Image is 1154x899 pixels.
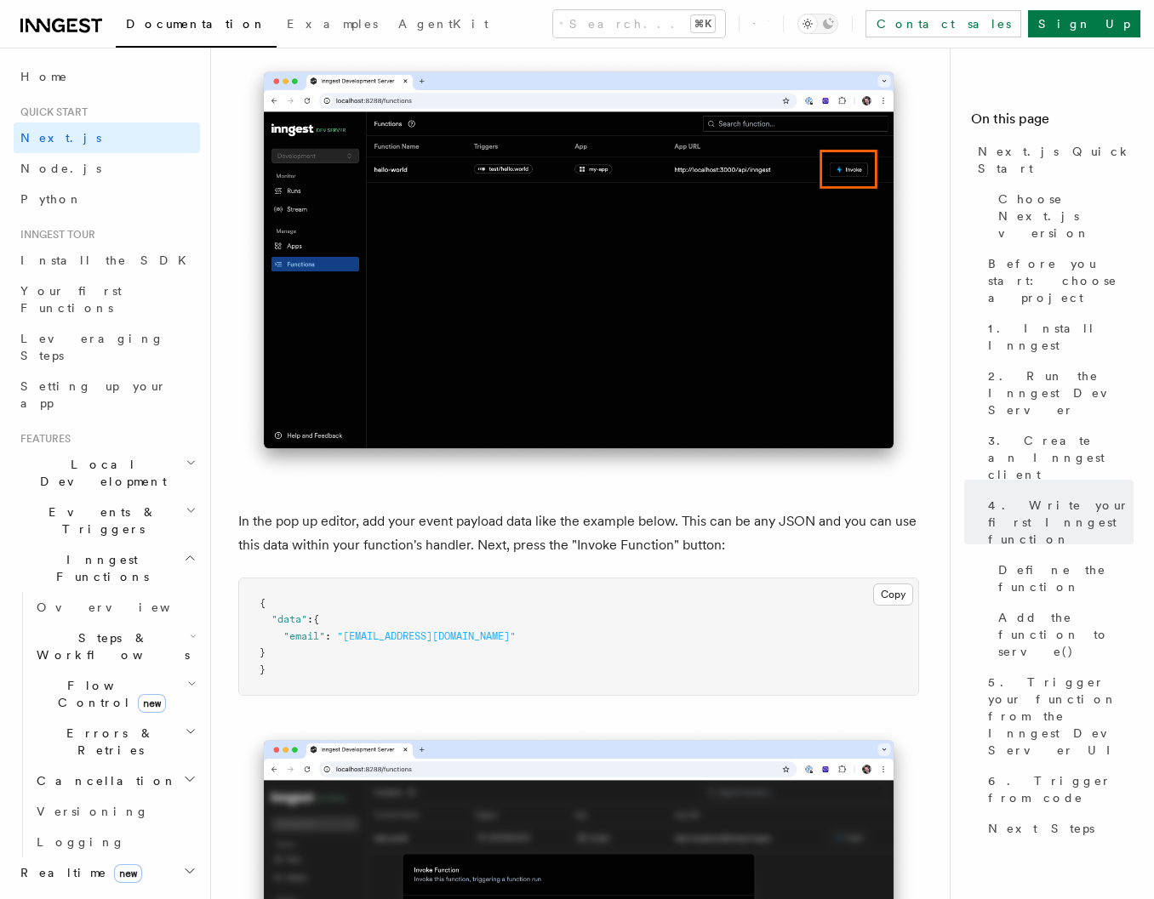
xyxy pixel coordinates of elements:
span: AgentKit [398,17,488,31]
button: Flow Controlnew [30,670,200,718]
span: Errors & Retries [30,725,185,759]
button: Cancellation [30,765,200,796]
span: { [313,613,319,625]
a: Define the function [991,555,1134,602]
span: } [260,663,266,675]
a: 1. Install Inngest [981,313,1134,361]
span: Versioning [37,805,149,818]
p: In the pop up editor, add your event payload data like the example below. This can be any JSON an... [238,509,919,557]
a: Setting up your app [14,371,200,418]
a: Install the SDK [14,245,200,276]
a: Next.js [14,122,200,153]
span: Inngest tour [14,228,95,242]
span: "data" [271,613,307,625]
span: 3. Create an Inngest client [988,432,1134,483]
a: Logging [30,827,200,857]
button: Realtimenew [14,857,200,888]
span: Python [20,192,83,206]
a: Contact sales [865,10,1021,37]
a: Next Steps [981,813,1134,844]
span: Events & Triggers [14,504,186,538]
button: Toggle dark mode [797,14,838,34]
a: Node.js [14,153,200,184]
span: Choose Next.js version [998,191,1134,242]
span: { [260,597,266,609]
span: Install the SDK [20,253,197,267]
span: Add the function to serve() [998,609,1134,660]
span: Flow Control [30,677,187,711]
button: Copy [873,583,913,606]
kbd: ⌘K [691,15,715,32]
h4: On this page [971,109,1134,136]
a: Python [14,184,200,214]
span: new [114,864,142,883]
a: Versioning [30,796,200,827]
span: 5. Trigger your function from the Inngest Dev Server UI [988,674,1134,759]
a: Home [14,61,200,92]
span: : [325,630,331,642]
span: Your first Functions [20,284,122,315]
span: Logging [37,835,125,849]
span: Setting up your app [20,379,167,410]
button: Errors & Retries [30,718,200,765]
span: Examples [287,17,378,31]
span: 4. Write your first Inngest function [988,497,1134,548]
span: Before you start: choose a project [988,255,1134,306]
a: Next.js Quick Start [971,136,1134,184]
a: 4. Write your first Inngest function [981,490,1134,555]
span: 2. Run the Inngest Dev Server [988,367,1134,418]
span: Cancellation [30,772,177,789]
a: 5. Trigger your function from the Inngest Dev Server UI [981,667,1134,765]
span: 1. Install Inngest [988,320,1134,354]
a: Documentation [116,5,277,48]
span: } [260,646,266,658]
span: Next.js [20,131,101,145]
span: Inngest Functions [14,551,184,585]
a: Leveraging Steps [14,323,200,371]
span: "[EMAIL_ADDRESS][DOMAIN_NAME]" [337,630,516,642]
span: Next Steps [988,820,1094,837]
div: Inngest Functions [14,592,200,857]
span: Home [20,68,68,85]
span: : [307,613,313,625]
span: Define the function [998,561,1134,595]
a: 6. Trigger from code [981,765,1134,813]
a: Add the function to serve() [991,602,1134,667]
span: Overview [37,600,212,614]
a: Choose Next.js version [991,184,1134,248]
a: AgentKit [388,5,499,46]
span: Local Development [14,456,186,490]
a: Your first Functions [14,276,200,323]
a: Sign Up [1028,10,1140,37]
span: Documentation [126,17,266,31]
span: 6. Trigger from code [988,772,1134,806]
span: "email" [283,630,325,642]
a: Examples [277,5,388,46]
button: Steps & Workflows [30,623,200,670]
span: new [138,694,166,713]
img: Inngest Dev Server web interface's functions tab with the invoke button highlighted [238,54,919,482]
button: Local Development [14,449,200,497]
a: Overview [30,592,200,623]
button: Inngest Functions [14,544,200,592]
span: Node.js [20,162,101,175]
span: Leveraging Steps [20,332,164,362]
a: Before you start: choose a project [981,248,1134,313]
span: Realtime [14,864,142,881]
span: Next.js Quick Start [978,143,1134,177]
button: Events & Triggers [14,497,200,544]
span: Steps & Workflows [30,629,190,663]
a: 3. Create an Inngest client [981,425,1134,490]
button: Search...⌘K [553,10,725,37]
a: 2. Run the Inngest Dev Server [981,361,1134,425]
span: Features [14,432,71,446]
span: Quick start [14,105,88,119]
